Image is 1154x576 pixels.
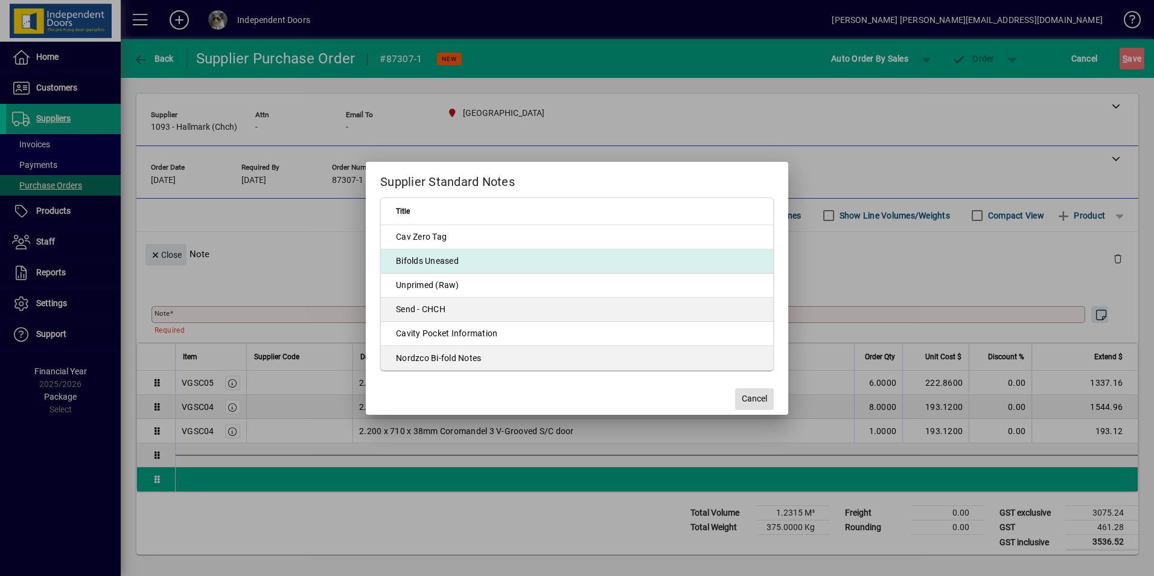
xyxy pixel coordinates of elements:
[742,392,767,405] span: Cancel
[381,322,773,346] td: Cavity Pocket Information
[381,274,773,298] td: Unprimed (Raw)
[735,388,774,410] button: Cancel
[366,162,788,197] h2: Supplier Standard Notes
[381,249,773,274] td: Bifolds Uneased
[396,205,410,218] span: Title
[381,298,773,322] td: Send - CHCH
[381,346,773,370] td: Nordzco Bi-fold Notes
[381,225,773,249] td: Cav Zero Tag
